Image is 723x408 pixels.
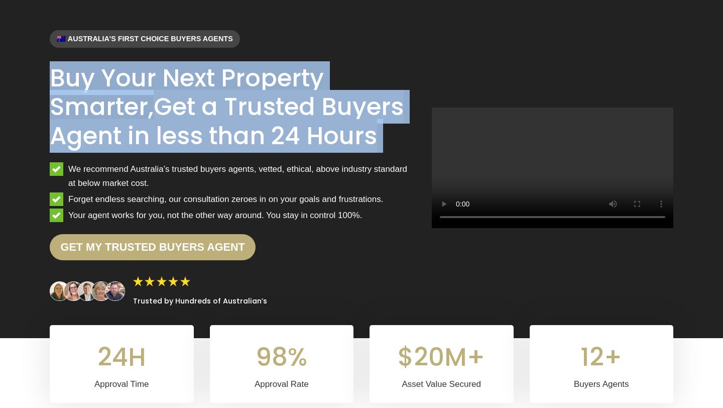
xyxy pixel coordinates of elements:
[382,377,502,391] div: Asset Value Secured
[50,64,416,151] h1: Buy Your Next Property Smarter,
[68,209,362,222] span: Your agent works for you, not the other way around. You stay in control 100%.
[61,241,245,253] strong: Get my trusted Buyers Agent
[50,90,404,153] mark: Get a Trusted Buyers Agent in less than 24 Hours
[542,337,662,377] div: 12+
[62,337,182,377] div: 24H
[542,377,662,391] div: Buyers Agents
[222,337,342,377] div: 98%
[62,377,182,391] div: Approval Time
[382,337,502,377] div: $20M+
[68,162,416,189] span: We recommend Australia’s trusted buyers agents, vetted, ethical, above industry standard at below...
[50,234,256,260] a: Get my trusted Buyers Agent
[222,377,342,391] div: Approval Rate
[57,35,232,43] strong: 🇦🇺 Australia’s first choice buyers agents
[68,192,383,206] span: Forget endless searching, our consultation zeroes in on your goals and frustrations.
[133,297,267,305] h2: Trusted by Hundreds of Australian’s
